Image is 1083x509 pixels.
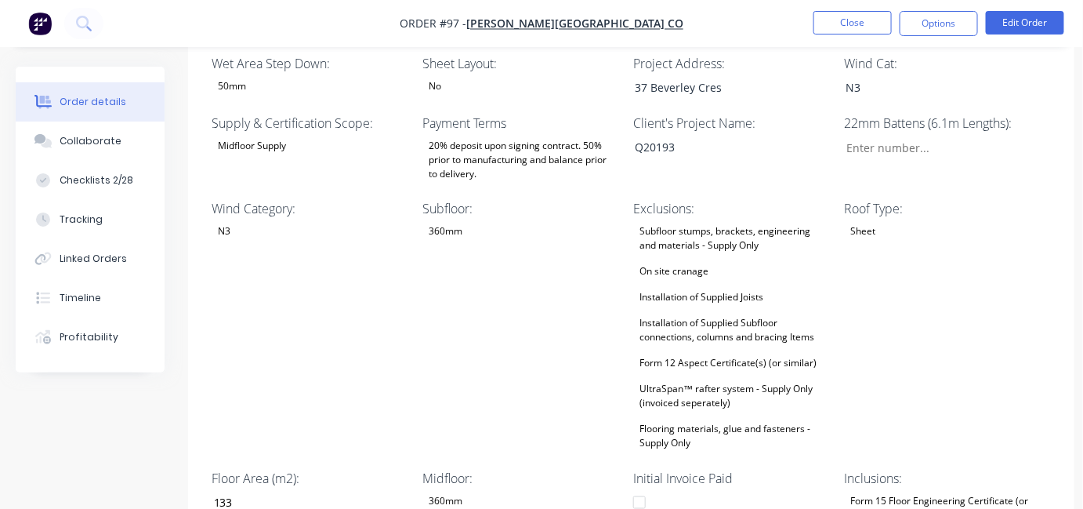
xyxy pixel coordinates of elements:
[633,469,829,488] label: Initial Invoice Paid
[845,114,1041,133] label: 22mm Battens (6.1m Lengths):
[212,221,237,242] div: N3
[422,221,469,242] div: 360mm
[422,54,618,73] label: Sheet Layout:
[60,330,118,344] div: Profitability
[422,114,618,133] label: Payment Terms
[633,261,715,282] div: On site cranage
[633,287,770,307] div: Installation of Supplied Joists
[16,122,165,161] button: Collaborate
[813,11,892,35] button: Close
[60,95,126,109] div: Order details
[28,12,52,35] img: Factory
[900,11,978,36] button: Options
[633,313,829,347] div: Installation of Supplied Subfloor connections, columns and bracing Items
[422,76,447,96] div: No
[16,318,165,357] button: Profitability
[60,291,101,305] div: Timeline
[212,136,292,156] div: Midfloor Supply
[16,239,165,278] button: Linked Orders
[622,76,818,99] div: 37 Beverley Cres
[422,199,618,218] label: Subfloor:
[422,136,618,184] div: 20% deposit upon signing contract. 50% prior to manufacturing and balance prior to delivery.
[60,173,133,187] div: Checklists 2/28
[212,469,407,488] label: Floor Area (m2):
[833,76,1029,99] div: N3
[212,54,407,73] label: Wet Area Step Down:
[16,278,165,318] button: Timeline
[212,199,407,218] label: Wind Category:
[633,379,829,413] div: UltraSpan™ rafter system - Supply Only (invoiced seperately)
[633,221,829,256] div: Subfloor stumps, brackets, engineering and materials - Supply Only
[833,136,1040,159] input: Enter number...
[622,136,818,158] div: Q20193
[633,419,829,453] div: Flooring materials, glue and fasteners - Supply Only
[633,199,829,218] label: Exclusions:
[845,199,1041,218] label: Roof Type:
[422,469,618,488] label: Midfloor:
[633,114,829,133] label: Client's Project Name:
[633,54,829,73] label: Project Address:
[986,11,1064,35] button: Edit Order
[16,200,165,239] button: Tracking
[16,161,165,200] button: Checklists 2/28
[16,82,165,122] button: Order details
[212,76,252,96] div: 50mm
[466,16,683,31] a: [PERSON_NAME][GEOGRAPHIC_DATA] Co
[60,213,103,227] div: Tracking
[212,114,407,133] label: Supply & Certification Scope:
[845,469,1041,488] label: Inclusions:
[633,353,823,373] div: Form 12 Aspect Certificate(s) (or similar)
[60,252,127,266] div: Linked Orders
[845,54,1041,73] label: Wind Cat:
[845,221,882,242] div: Sheet
[60,134,121,148] div: Collaborate
[400,16,466,31] span: Order #97 -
